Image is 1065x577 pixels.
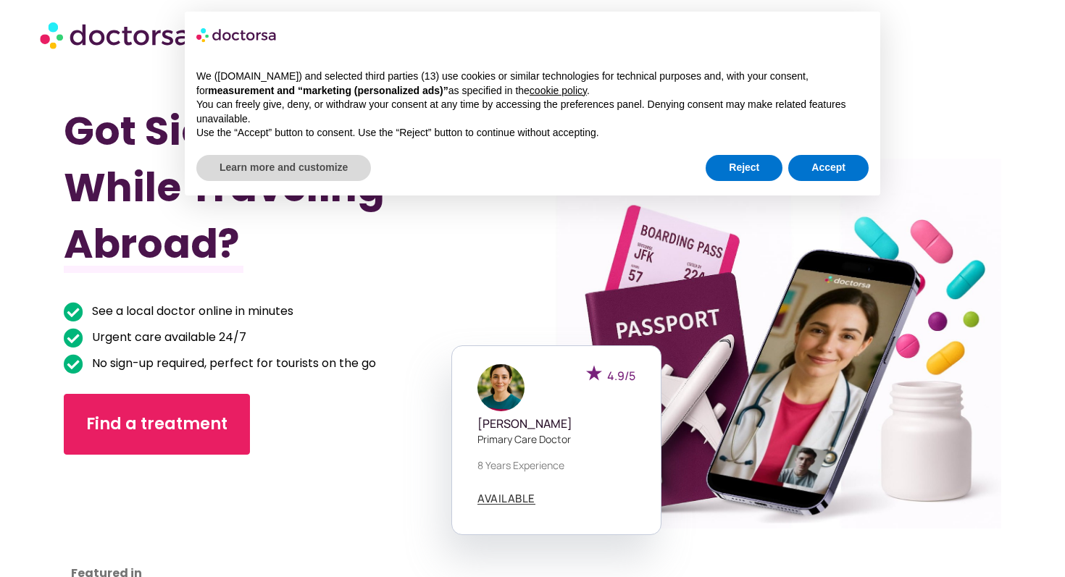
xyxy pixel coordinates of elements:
[208,85,448,96] strong: measurement and “marketing (personalized ads)”
[196,155,371,181] button: Learn more and customize
[64,103,462,272] h1: Got Sick While Traveling Abroad?
[530,85,587,96] a: cookie policy
[706,155,782,181] button: Reject
[477,493,535,505] a: AVAILABLE
[477,431,635,447] p: Primary care doctor
[88,301,293,321] span: See a local doctor online in minutes
[88,353,376,374] span: No sign-up required, perfect for tourists on the go
[64,394,250,455] a: Find a treatment
[477,417,635,431] h5: [PERSON_NAME]
[607,368,635,384] span: 4.9/5
[86,413,227,436] span: Find a treatment
[196,126,869,140] p: Use the “Accept” button to consent. Use the “Reject” button to continue without accepting.
[196,23,277,46] img: logo
[477,458,635,473] p: 8 years experience
[196,98,869,126] p: You can freely give, deny, or withdraw your consent at any time by accessing the preferences pane...
[88,327,246,348] span: Urgent care available 24/7
[196,70,869,98] p: We ([DOMAIN_NAME]) and selected third parties (13) use cookies or similar technologies for techni...
[477,493,535,504] span: AVAILABLE
[788,155,869,181] button: Accept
